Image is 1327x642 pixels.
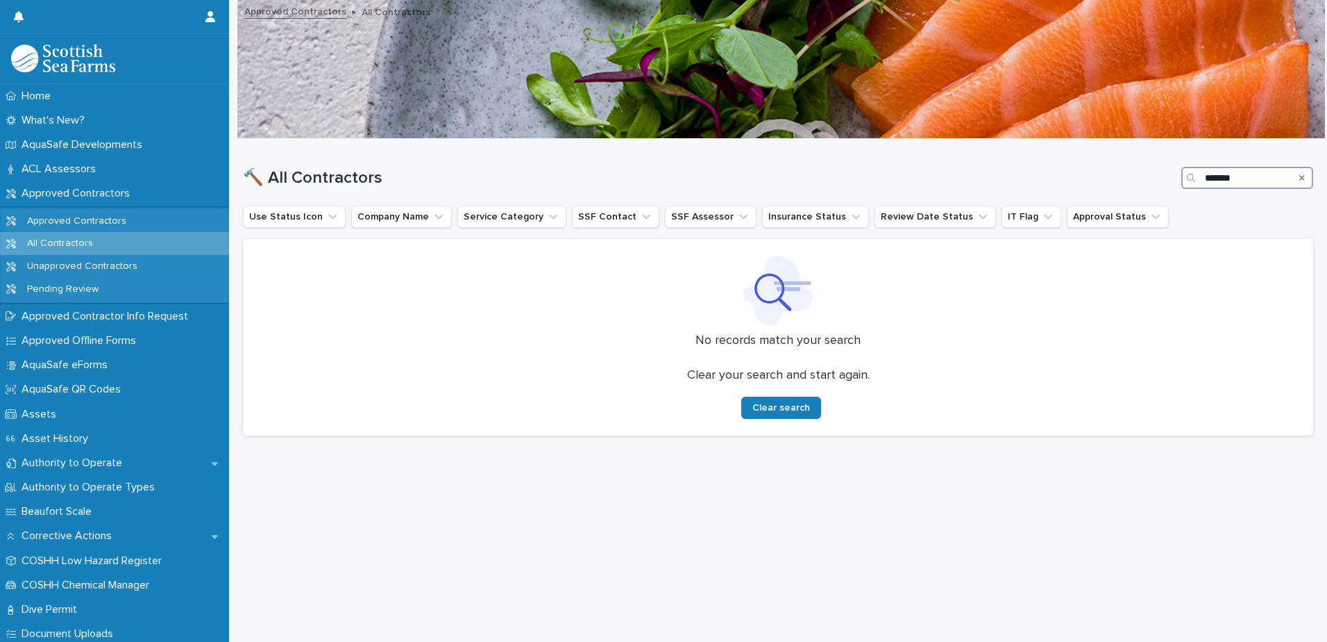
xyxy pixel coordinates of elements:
p: ACL Assessors [16,163,107,176]
button: Service Category [457,206,566,228]
button: IT Flag [1001,206,1061,228]
p: AquaSafe QR Codes [16,383,132,396]
p: Dive Permit [16,603,88,616]
p: Authority to Operate Types [16,481,166,494]
p: AquaSafe eForms [16,359,119,372]
p: Assets [16,408,67,421]
button: SSF Assessor [665,206,757,228]
button: Use Status Icon [243,206,346,228]
p: No records match your search [260,334,1296,349]
h1: 🔨 All Contractors [243,168,1176,188]
p: Corrective Actions [16,529,123,543]
button: Insurance Status [762,206,869,228]
button: Company Name [351,206,452,228]
button: Clear search [741,397,821,419]
p: Approved Contractor Info Request [16,310,199,323]
p: Beaufort Scale [16,505,103,518]
input: Search [1181,167,1313,189]
p: All Contractors [362,3,430,19]
p: COSHH Chemical Manager [16,579,160,592]
p: Approved Contractors [16,187,141,200]
p: Unapproved Contractors [16,261,149,272]
a: Approved Contractors [244,3,346,19]
button: Approval Status [1067,206,1169,228]
p: Approved Offline Forms [16,334,147,347]
p: COSHH Low Hazard Register [16,554,173,568]
p: All Contractors [16,238,104,249]
p: Asset History [16,432,99,445]
img: bPIBxiqnSb2ggTQWdOVV [11,44,115,72]
span: Clear search [752,403,810,413]
p: AquaSafe Developments [16,138,153,151]
button: SSF Contact [572,206,659,228]
p: Document Uploads [16,627,124,641]
p: What's New? [16,114,96,127]
p: Authority to Operate [16,456,133,470]
button: Review Date Status [874,206,996,228]
p: Pending Review [16,283,110,295]
p: Home [16,90,62,103]
p: Approved Contractors [16,215,137,227]
p: Clear your search and start again. [687,368,870,384]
